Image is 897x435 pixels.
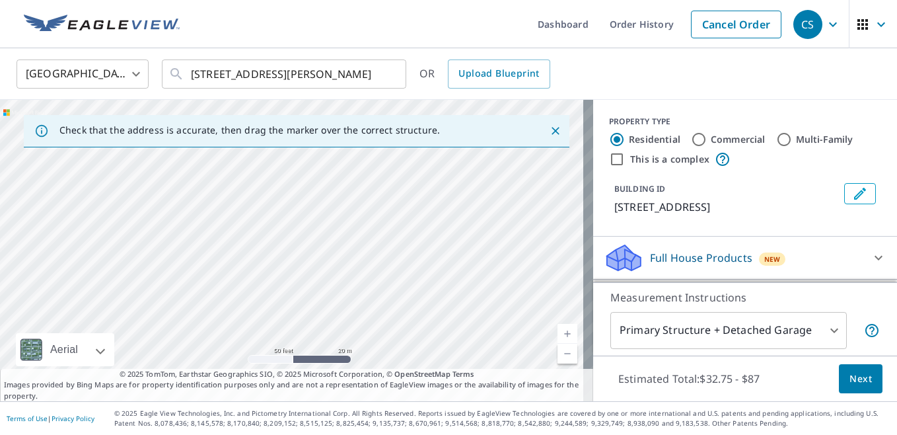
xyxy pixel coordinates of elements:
[52,414,94,423] a: Privacy Policy
[864,323,880,338] span: Your report will include the primary structure and a detached garage if one exists.
[796,133,853,146] label: Multi-Family
[114,409,890,428] p: © 2025 Eagle View Technologies, Inc. and Pictometry International Corp. All Rights Reserved. Repo...
[547,122,564,139] button: Close
[7,415,94,422] p: |
[793,10,822,39] div: CS
[608,364,770,393] p: Estimated Total: $32.75 - $87
[764,254,781,264] span: New
[394,369,450,379] a: OpenStreetMap
[120,369,474,380] span: © 2025 TomTom, Earthstar Geographics SIO, © 2025 Microsoft Corporation, ©
[609,116,881,128] div: PROPERTY TYPE
[614,199,839,215] p: [STREET_ADDRESS]
[17,56,149,93] div: [GEOGRAPHIC_DATA]
[844,183,876,204] button: Edit building 1
[604,242,886,274] div: Full House ProductsNew
[691,11,781,38] a: Cancel Order
[16,333,114,366] div: Aerial
[458,65,539,82] span: Upload Blueprint
[839,364,882,394] button: Next
[610,290,880,305] p: Measurement Instructions
[630,153,709,166] label: This is a complex
[650,250,752,266] p: Full House Products
[452,369,474,379] a: Terms
[448,59,550,89] a: Upload Blueprint
[711,133,766,146] label: Commercial
[557,324,577,344] a: Current Level 19, Zoom In
[849,371,872,387] span: Next
[7,414,48,423] a: Terms of Use
[610,312,847,349] div: Primary Structure + Detached Garage
[191,56,379,93] input: Search by address or latitude-longitude
[419,59,550,89] div: OR
[24,15,180,34] img: EV Logo
[557,344,577,364] a: Current Level 19, Zoom Out
[614,183,665,194] p: BUILDING ID
[629,133,680,146] label: Residential
[46,333,82,366] div: Aerial
[59,124,440,136] p: Check that the address is accurate, then drag the marker over the correct structure.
